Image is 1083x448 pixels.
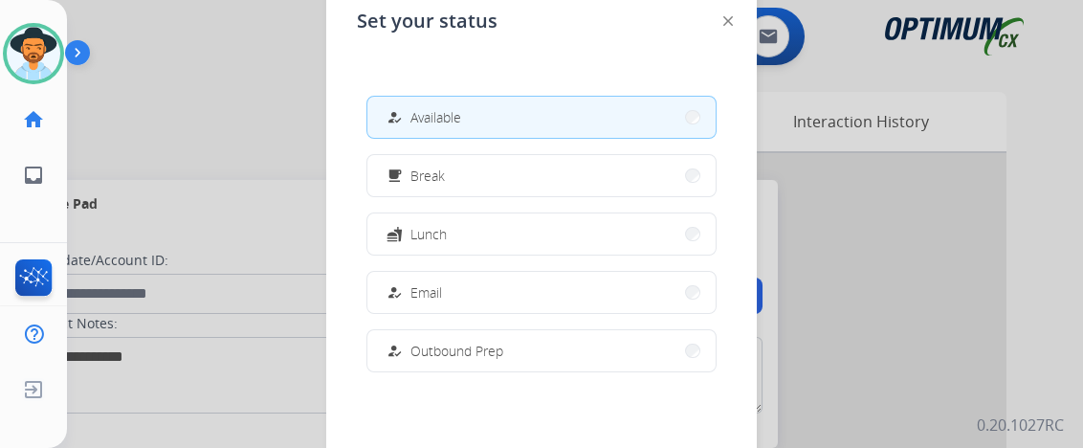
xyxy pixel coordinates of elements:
mat-icon: inbox [22,164,45,187]
mat-icon: how_to_reg [387,284,403,301]
mat-icon: how_to_reg [387,343,403,359]
button: Break [367,155,716,196]
mat-icon: how_to_reg [387,109,403,125]
button: Available [367,97,716,138]
span: Break [410,166,445,186]
span: Outbound Prep [410,341,503,361]
button: Outbound Prep [367,330,716,371]
button: Email [367,272,716,313]
mat-icon: free_breakfast [387,168,403,184]
img: close-button [723,16,733,26]
span: Available [410,107,461,127]
p: 0.20.1027RC [977,414,1064,437]
mat-icon: fastfood [387,226,403,242]
span: Lunch [410,224,447,244]
span: Email [410,282,442,302]
span: Set your status [357,8,497,34]
button: Lunch [367,213,716,255]
img: avatar [7,27,60,80]
mat-icon: home [22,108,45,131]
